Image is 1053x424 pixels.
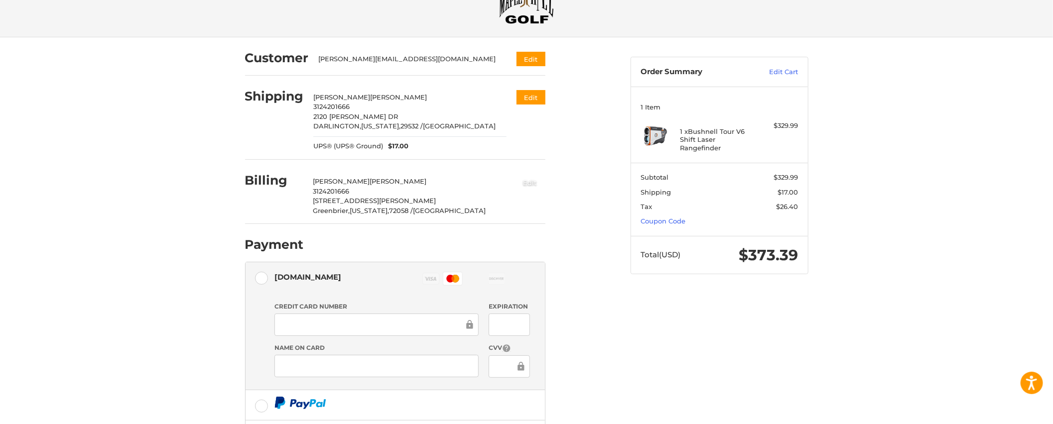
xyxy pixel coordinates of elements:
span: Tax [641,203,652,211]
span: $17.00 [383,141,408,151]
span: 2120 [PERSON_NAME] DR [313,112,398,120]
button: Edit [517,90,545,105]
span: [PERSON_NAME] [313,177,370,185]
span: DARLINGTON, [313,122,361,130]
span: [PERSON_NAME] [370,177,426,185]
h2: Billing [245,173,303,188]
button: Edit [515,174,545,191]
a: Coupon Code [641,217,685,225]
span: [GEOGRAPHIC_DATA] [413,207,486,214]
a: Edit Cart [748,67,798,77]
img: PayPal icon [274,397,326,409]
span: 72058 / [389,207,413,214]
span: $26.40 [776,203,798,211]
span: [GEOGRAPHIC_DATA] [423,122,496,130]
span: Total (USD) [641,250,680,259]
span: $329.99 [774,173,798,181]
div: [PERSON_NAME][EMAIL_ADDRESS][DOMAIN_NAME] [318,54,497,64]
span: [US_STATE], [350,207,389,214]
span: $373.39 [739,246,798,264]
span: UPS® (UPS® Ground) [313,141,383,151]
h3: 1 Item [641,103,798,111]
h2: Shipping [245,89,304,104]
span: 3124201666 [313,187,349,195]
h4: 1 x Bushnell Tour V6 Shift Laser Rangefinder [680,127,756,152]
h2: Customer [245,50,309,66]
div: [DOMAIN_NAME] [274,269,341,285]
span: [PERSON_NAME] [313,93,370,101]
span: [PERSON_NAME] [370,93,427,101]
h2: Payment [245,237,304,252]
span: [STREET_ADDRESS][PERSON_NAME] [313,197,436,205]
label: CVV [489,343,530,353]
span: Greenbrier, [313,207,350,214]
label: Credit Card Number [274,302,479,311]
label: Expiration [489,302,530,311]
label: Name on Card [274,343,479,352]
button: Edit [517,52,545,66]
span: $17.00 [778,188,798,196]
span: Subtotal [641,173,668,181]
span: 29532 / [400,122,423,130]
span: 3124201666 [313,103,350,110]
iframe: Google Customer Reviews [971,397,1053,424]
div: $329.99 [759,121,798,131]
span: [US_STATE], [361,122,400,130]
h3: Order Summary [641,67,748,77]
span: Shipping [641,188,671,196]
